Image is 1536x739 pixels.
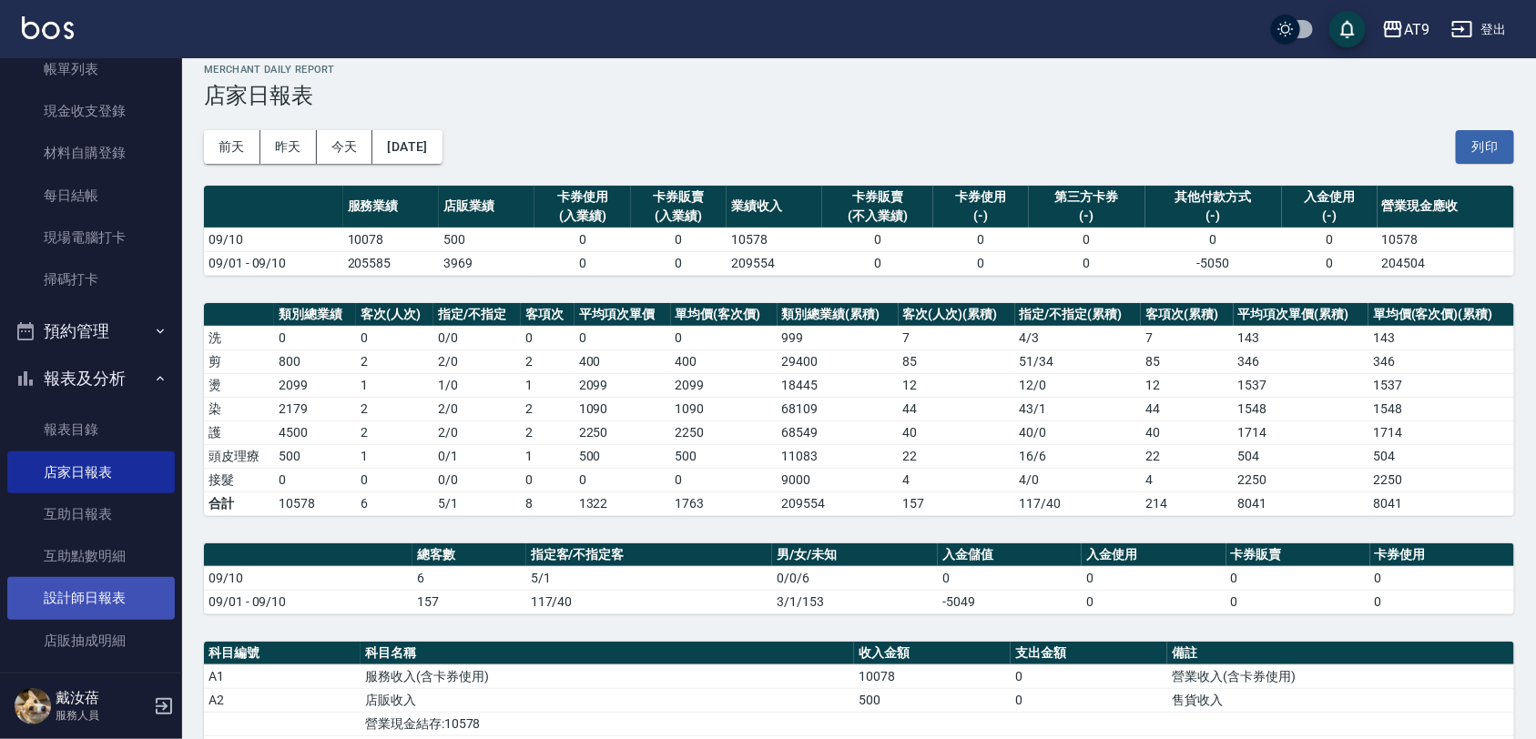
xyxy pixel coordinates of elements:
div: 卡券販賣 [827,187,928,207]
td: 4 [899,468,1015,491]
td: 2 [521,397,575,420]
th: 支出金額 [1011,642,1167,665]
td: A2 [204,688,361,712]
div: 其他付款方式 [1150,187,1277,207]
td: 0 [1282,228,1378,251]
td: 0 [671,468,778,491]
div: 入金使用 [1287,187,1373,207]
td: 0 [631,251,727,275]
td: 209554 [727,251,822,275]
button: save [1329,11,1366,47]
td: 0 [1282,251,1378,275]
td: 09/01 - 09/10 [204,251,343,275]
td: 504 [1368,444,1514,468]
td: 0 [671,326,778,349]
td: 12 [1141,373,1233,397]
td: 2 / 0 [433,349,521,373]
td: 157 [899,491,1015,515]
td: -5050 [1145,251,1282,275]
button: 前天 [204,130,260,164]
td: 0 [822,228,932,251]
td: 346 [1234,349,1369,373]
th: 卡券販賣 [1226,543,1370,567]
td: 10078 [343,228,439,251]
div: 卡券使用 [938,187,1024,207]
td: 洗 [204,326,274,349]
td: 40 / 0 [1015,420,1141,444]
td: 接髮 [204,468,274,491]
h3: 店家日報表 [204,83,1514,108]
img: Logo [22,16,74,39]
td: 0 [534,228,630,251]
td: 染 [204,397,274,420]
a: 互助點數明細 [7,535,175,577]
th: 客項次(累積) [1141,303,1233,327]
div: (-) [1287,207,1373,226]
td: 09/01 - 09/10 [204,590,412,613]
td: 1 [521,444,575,468]
td: 22 [899,444,1015,468]
th: 平均項次單價 [575,303,671,327]
td: 400 [575,349,671,373]
td: 0 [1011,664,1167,688]
td: 0 [1011,688,1167,712]
td: 0 [356,326,434,349]
td: 29400 [778,349,899,373]
td: 0 / 0 [433,326,521,349]
td: 2 [521,420,575,444]
td: 500 [439,228,534,251]
td: 4 / 3 [1015,326,1141,349]
button: 預約管理 [7,308,175,355]
td: 0 [1082,566,1226,590]
td: 12 / 0 [1015,373,1141,397]
div: (不入業績) [827,207,928,226]
th: 店販業績 [439,186,534,228]
td: 1 / 0 [433,373,521,397]
td: 10578 [727,228,822,251]
div: (-) [1033,207,1141,226]
th: 客次(人次)(累積) [899,303,1015,327]
th: 入金使用 [1082,543,1226,567]
td: 1 [521,373,575,397]
td: 2250 [671,420,778,444]
div: 卡券使用 [539,187,626,207]
td: 0 [938,566,1082,590]
td: 0 [1226,590,1370,613]
td: 0 / 0 [433,468,521,491]
td: 2099 [575,373,671,397]
td: 346 [1368,349,1514,373]
td: 1090 [671,397,778,420]
td: 營業收入(含卡券使用) [1167,664,1514,688]
th: 科目名稱 [361,642,854,665]
td: 2250 [575,420,671,444]
table: a dense table [204,303,1514,516]
td: 1322 [575,491,671,515]
a: 店家日報表 [7,451,175,493]
td: 157 [412,590,526,613]
button: 登出 [1444,13,1514,46]
div: 卡券販賣 [636,187,722,207]
td: 0 [1029,251,1145,275]
th: 入金儲值 [938,543,1082,567]
th: 指定/不指定 [433,303,521,327]
td: 0 [1370,566,1514,590]
td: 0 [1145,228,1282,251]
td: 143 [1234,326,1369,349]
td: 1 [356,444,434,468]
td: 1548 [1368,397,1514,420]
th: 客次(人次) [356,303,434,327]
td: 504 [1234,444,1369,468]
div: AT9 [1404,18,1429,41]
a: 掃碼打卡 [7,258,175,300]
button: 列印 [1456,130,1514,164]
button: 客戶管理 [7,669,175,716]
td: 117/40 [526,590,773,613]
td: 0 [1226,566,1370,590]
th: 類別總業績(累積) [778,303,899,327]
img: Person [15,688,51,724]
th: 單均價(客次價) [671,303,778,327]
button: 報表及分析 [7,355,175,402]
button: [DATE] [372,130,442,164]
td: 11083 [778,444,899,468]
a: 現金收支登錄 [7,90,175,132]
